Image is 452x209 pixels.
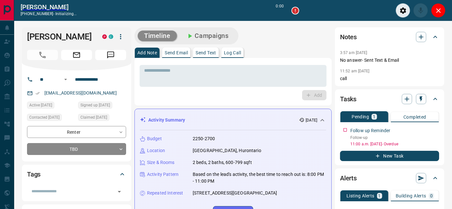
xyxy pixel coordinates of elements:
span: Message [95,50,126,60]
p: Activity Pattern [147,171,179,178]
p: Size & Rooms [147,159,175,166]
p: Repeated Interest [147,190,183,196]
h2: Alerts [340,173,357,183]
div: Audio Settings [396,3,410,18]
div: Sun Jun 29 2025 [27,102,75,111]
span: Email [61,50,92,60]
p: 0:00 [276,3,284,18]
div: Wed Jun 11 2025 [78,114,126,123]
p: Building Alerts [396,194,426,198]
p: 0 [430,194,433,198]
p: Activity Summary [148,117,185,123]
span: Active [DATE] [29,102,52,108]
p: 11:52 am [DATE] [340,69,370,73]
h2: Notes [340,32,357,42]
div: property.ca [102,34,107,39]
p: No answer- Sent Text & Email [340,57,439,64]
div: Wed Jun 11 2025 [78,102,126,111]
a: [EMAIL_ADDRESS][DOMAIN_NAME] [44,90,117,95]
button: Campaigns [180,31,235,41]
p: [PHONE_NUMBER] - [21,11,77,17]
button: New Task [340,151,439,161]
p: Pending [352,114,369,119]
div: TBD [27,143,126,155]
p: Add Note [137,50,157,55]
p: 1 [373,114,375,119]
h2: Tags [27,169,41,179]
p: Budget [147,135,162,142]
p: Location [147,147,165,154]
span: Contacted [DATE] [29,114,60,121]
h1: [PERSON_NAME] [27,32,93,42]
span: Claimed [DATE] [80,114,107,121]
h2: Tasks [340,94,356,104]
button: Open [62,76,69,83]
span: Signed up [DATE] [80,102,110,108]
p: 11:00 a.m. [DATE] - Overdue [350,141,439,147]
p: [DATE] [306,117,317,123]
div: Close [431,3,446,18]
p: Completed [403,115,426,119]
p: Send Email [165,50,188,55]
p: 2250-2700 [193,135,215,142]
div: Tags [27,167,126,182]
p: [GEOGRAPHIC_DATA], Hurontario [193,147,261,154]
button: Open [115,187,124,196]
a: [PERSON_NAME] [21,3,77,11]
div: Alerts [340,170,439,186]
p: Follow-up [350,135,439,141]
p: call [340,75,439,82]
p: Log Call [224,50,241,55]
div: Renter [27,126,126,138]
div: Notes [340,29,439,45]
p: [STREET_ADDRESS][GEOGRAPHIC_DATA] [193,190,277,196]
p: 2 beds, 2 baths, 600-799 sqft [193,159,252,166]
span: initializing... [55,12,77,16]
button: Timeline [138,31,177,41]
svg: Email Verified [35,91,40,95]
p: Based on the lead's activity, the best time to reach out is: 8:00 PM - 11:00 PM [193,171,326,185]
p: Listing Alerts [346,194,374,198]
div: condos.ca [109,34,113,39]
p: Send Text [196,50,216,55]
p: 1 [378,194,381,198]
div: Activity Summary[DATE] [140,114,326,126]
p: Follow up Reminder [350,127,390,134]
p: 3:57 am [DATE] [340,50,367,55]
div: Sat Jul 19 2025 [27,114,75,123]
div: Tasks [340,91,439,107]
span: Call [27,50,58,60]
div: Mute [413,3,428,18]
